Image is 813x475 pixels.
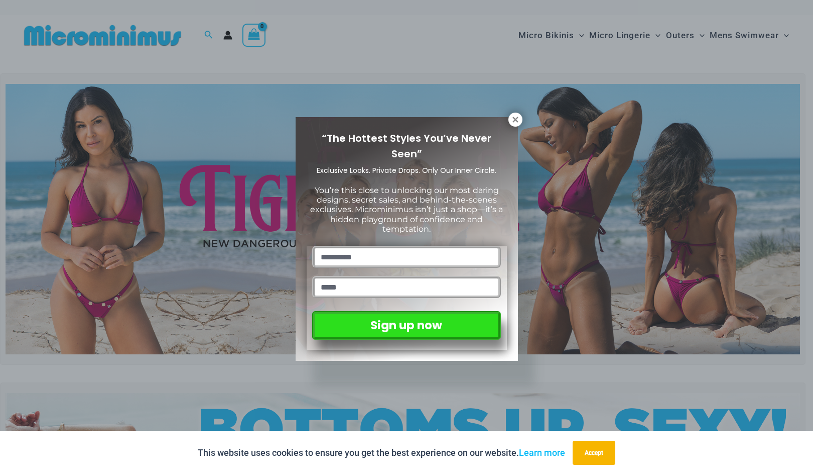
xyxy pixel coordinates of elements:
[322,131,491,161] span: “The Hottest Styles You’ve Never Seen”
[310,185,503,234] span: You’re this close to unlocking our most daring designs, secret sales, and behind-the-scenes exclu...
[573,441,615,465] button: Accept
[508,113,522,127] button: Close
[519,447,565,458] a: Learn more
[312,311,500,340] button: Sign up now
[317,165,496,175] span: Exclusive Looks. Private Drops. Only Our Inner Circle.
[198,445,565,460] p: This website uses cookies to ensure you get the best experience on our website.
